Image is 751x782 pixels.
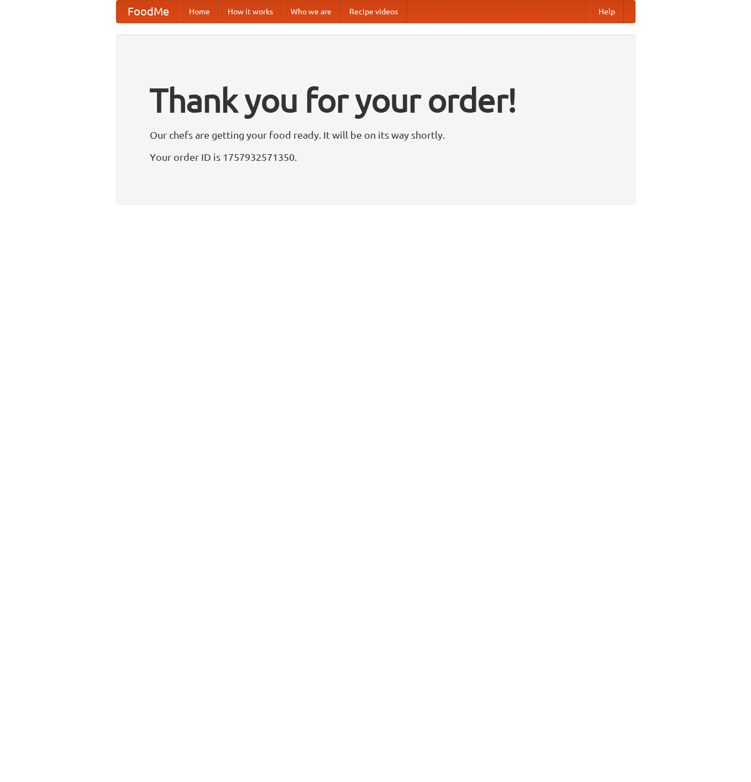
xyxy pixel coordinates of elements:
p: Your order ID is 1757932571350. [150,149,602,165]
p: Our chefs are getting your food ready. It will be on its way shortly. [150,127,602,143]
a: Home [180,1,219,23]
a: FoodMe [117,1,180,23]
h1: Thank you for your order! [150,74,602,127]
a: Who we are [282,1,340,23]
a: Help [590,1,624,23]
a: Recipe videos [340,1,407,23]
a: How it works [219,1,282,23]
